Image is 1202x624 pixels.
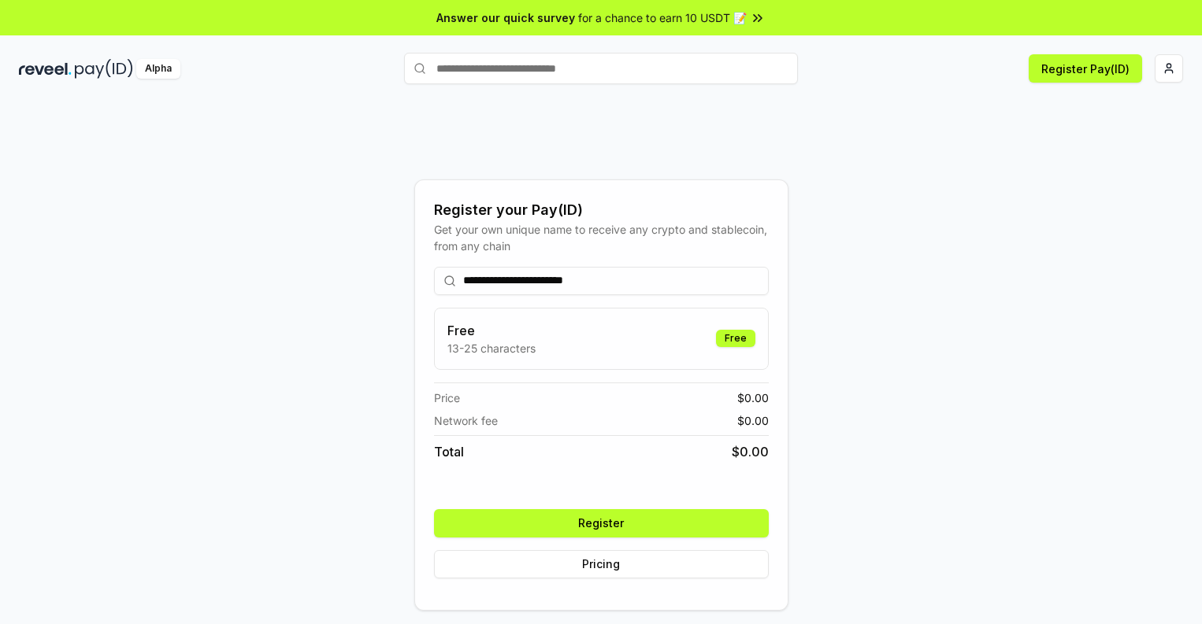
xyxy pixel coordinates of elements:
[447,321,536,340] h3: Free
[732,442,769,461] span: $ 0.00
[436,9,575,26] span: Answer our quick survey
[716,330,755,347] div: Free
[434,221,769,254] div: Get your own unique name to receive any crypto and stablecoin, from any chain
[737,412,769,429] span: $ 0.00
[434,550,769,578] button: Pricing
[75,59,133,79] img: pay_id
[578,9,747,26] span: for a chance to earn 10 USDT 📝
[434,199,769,221] div: Register your Pay(ID)
[434,412,498,429] span: Network fee
[19,59,72,79] img: reveel_dark
[434,509,769,537] button: Register
[136,59,180,79] div: Alpha
[737,390,769,406] span: $ 0.00
[447,340,536,356] p: 13-25 characters
[434,390,460,406] span: Price
[434,442,464,461] span: Total
[1029,54,1142,83] button: Register Pay(ID)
